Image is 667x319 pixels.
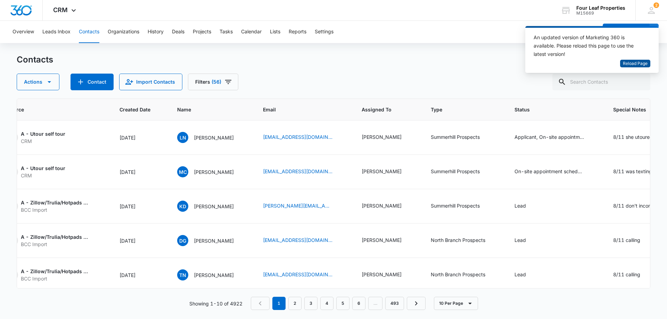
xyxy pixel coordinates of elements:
[620,60,650,68] button: Reload Page
[653,2,659,8] div: notifications count
[7,106,93,113] span: Source
[362,133,402,141] div: [PERSON_NAME]
[241,21,262,43] button: Calendar
[17,54,53,65] h1: Contacts
[315,21,333,43] button: Settings
[194,203,234,210] p: [PERSON_NAME]
[119,74,182,90] button: Import Contacts
[263,236,332,244] a: [EMAIL_ADDRESS][DOMAIN_NAME]
[172,21,184,43] button: Deals
[613,271,640,278] div: 8/11 calling
[193,21,211,43] button: Projects
[177,132,188,143] span: LN
[288,297,302,310] a: Page 2
[653,2,659,8] span: 2
[431,271,485,278] div: North Branch Prospects
[263,106,335,113] span: Email
[407,297,426,310] a: Next Page
[212,79,221,84] span: (56)
[188,74,238,90] button: Filters
[613,236,640,244] div: 8/11 calling
[514,133,584,141] div: Applicant, On-site appointment scheduled
[263,202,332,209] a: [PERSON_NAME][EMAIL_ADDRESS][PERSON_NAME][DOMAIN_NAME]
[120,168,160,176] div: [DATE]
[514,271,538,279] div: Status - Lead - Select to Edit Field
[431,133,492,142] div: Type - Summerhill Prospects - Select to Edit Field
[21,206,90,213] div: BCC Import
[514,168,584,175] div: On-site appointment scheduled
[623,60,648,67] span: Reload Page
[177,269,188,280] span: TN
[120,106,150,113] span: Created Date
[289,21,306,43] button: Reports
[514,236,538,245] div: Status - Lead - Select to Edit Field
[362,271,414,279] div: Assigned To - Kelly Mursch - Select to Edit Field
[17,74,59,90] button: Actions
[613,271,653,279] div: Special Notes - 8/11 calling - Select to Edit Field
[177,201,188,212] span: KD
[21,241,90,248] div: BCC Import
[263,133,332,141] a: [EMAIL_ADDRESS][DOMAIN_NAME]
[272,297,286,310] em: 1
[320,297,333,310] a: Page 4
[514,271,526,278] div: Lead
[7,268,103,282] div: Source - [object Object] - Select to Edit Field
[263,236,345,245] div: Email - missnariamarie@icloud.com - Select to Edit Field
[362,236,402,244] div: [PERSON_NAME]
[177,106,236,113] span: Name
[263,271,345,279] div: Email - tln_12345@yahoo.com - Select to Edit Field
[352,297,365,310] a: Page 6
[514,202,526,209] div: Lead
[21,172,65,179] div: CRM
[362,202,402,209] div: [PERSON_NAME]
[71,74,114,90] button: Add Contact
[434,297,478,310] button: 10 Per Page
[194,134,234,141] p: [PERSON_NAME]
[120,203,160,210] div: [DATE]
[21,233,90,241] div: A - Zillow/Trulia/Hotpads Rent Connect
[431,202,480,209] div: Summerhill Prospects
[148,21,164,43] button: History
[431,236,485,244] div: North Branch Prospects
[79,21,99,43] button: Contacts
[194,271,234,279] p: [PERSON_NAME]
[431,236,498,245] div: Type - North Branch Prospects - Select to Edit Field
[120,271,160,279] div: [DATE]
[21,275,90,282] div: BCC Import
[7,130,78,145] div: Source - [object Object] - Select to Edit Field
[53,6,68,14] span: CRM
[431,133,480,141] div: Summerhill Prospects
[336,297,349,310] a: Page 5
[362,202,414,210] div: Assigned To - Kelly Mursch - Select to Edit Field
[514,168,596,176] div: Status - On-site appointment scheduled - Select to Edit Field
[431,106,488,113] span: Type
[7,199,103,213] div: Source - [object Object] - Select to Edit Field
[603,24,650,40] button: Add Contact
[362,236,414,245] div: Assigned To - Kelly Mursch - Select to Edit Field
[431,271,498,279] div: Type - North Branch Prospects - Select to Edit Field
[362,168,414,176] div: Assigned To - Kelly Mursch - Select to Edit Field
[21,137,65,145] div: CRM
[177,166,246,177] div: Name - Merissa Cole - Select to Edit Field
[177,132,246,143] div: Name - Lindsay Neumann - Select to Edit Field
[120,134,160,141] div: [DATE]
[120,237,160,244] div: [DATE]
[263,168,332,175] a: [EMAIL_ADDRESS][DOMAIN_NAME]
[431,202,492,210] div: Type - Summerhill Prospects - Select to Edit Field
[21,130,65,137] div: A - Utour self tour
[270,21,280,43] button: Lists
[362,106,404,113] span: Assigned To
[576,5,625,11] div: account name
[13,21,34,43] button: Overview
[21,199,90,206] div: A - Zillow/Trulia/Hotpads Rent Connect
[552,74,650,90] input: Search Contacts
[304,297,318,310] a: Page 3
[263,202,345,210] div: Email - karla.wyrick@gmail.com - Select to Edit Field
[194,237,234,244] p: [PERSON_NAME]
[362,133,414,142] div: Assigned To - Kelly Mursch - Select to Edit Field
[263,271,332,278] a: [EMAIL_ADDRESS][DOMAIN_NAME]
[42,21,71,43] button: Leads Inbox
[263,133,345,142] div: Email - lfitzs01@gmail.com - Select to Edit Field
[21,268,90,275] div: A - Zillow/Trulia/Hotpads Rent Connect
[576,11,625,16] div: account id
